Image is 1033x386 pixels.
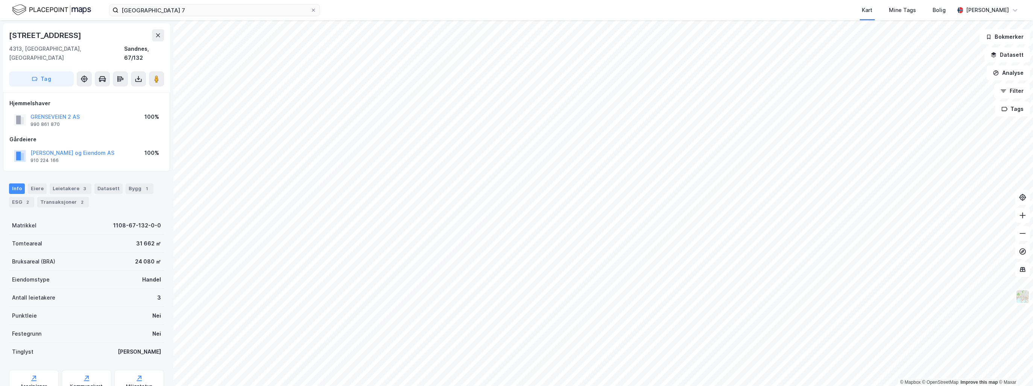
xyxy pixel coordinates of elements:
button: Tags [995,101,1030,117]
img: logo.f888ab2527a4732fd821a326f86c7f29.svg [12,3,91,17]
div: Transaksjoner [37,197,89,207]
a: Improve this map [960,380,998,385]
div: Nei [152,311,161,320]
div: 2 [24,198,31,206]
div: Antall leietakere [12,293,55,302]
button: Tag [9,71,74,86]
div: Eiendomstype [12,275,50,284]
div: 31 662 ㎡ [136,239,161,248]
img: Z [1015,289,1030,304]
button: Bokmerker [979,29,1030,44]
div: 24 080 ㎡ [135,257,161,266]
button: Analyse [986,65,1030,80]
div: Kontrollprogram for chat [995,350,1033,386]
div: 100% [144,112,159,121]
iframe: Chat Widget [995,350,1033,386]
div: Bolig [933,6,946,15]
div: 990 861 870 [30,121,60,127]
a: Mapbox [900,380,921,385]
a: OpenStreetMap [922,380,959,385]
div: Nei [152,329,161,338]
div: Leietakere [50,183,91,194]
div: 100% [144,148,159,157]
div: Tomteareal [12,239,42,248]
div: Tinglyst [12,347,33,356]
div: Mine Tags [889,6,916,15]
div: Matrikkel [12,221,36,230]
div: 4313, [GEOGRAPHIC_DATA], [GEOGRAPHIC_DATA] [9,44,124,62]
div: Hjemmelshaver [9,99,164,108]
div: [PERSON_NAME] [118,347,161,356]
div: Gårdeiere [9,135,164,144]
div: [PERSON_NAME] [966,6,1009,15]
div: Datasett [94,183,123,194]
div: ESG [9,197,34,207]
div: Festegrunn [12,329,41,338]
div: Info [9,183,25,194]
button: Filter [994,83,1030,98]
div: Kart [862,6,872,15]
button: Datasett [984,47,1030,62]
input: Søk på adresse, matrikkel, gårdeiere, leietakere eller personer [118,5,310,16]
div: 1 [143,185,150,192]
div: Eiere [28,183,47,194]
div: Handel [142,275,161,284]
div: Bruksareal (BRA) [12,257,55,266]
div: 910 224 166 [30,157,59,163]
div: 1108-67-132-0-0 [113,221,161,230]
div: Bygg [126,183,153,194]
div: Punktleie [12,311,37,320]
div: 2 [78,198,86,206]
div: 3 [81,185,88,192]
div: 3 [157,293,161,302]
div: [STREET_ADDRESS] [9,29,83,41]
div: Sandnes, 67/132 [124,44,164,62]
